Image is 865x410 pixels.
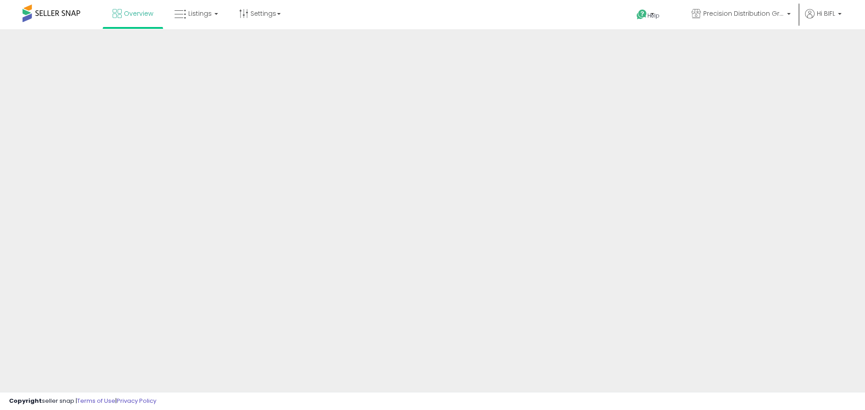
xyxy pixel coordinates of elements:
[188,9,212,18] span: Listings
[703,9,784,18] span: Precision Distribution Group
[629,2,677,29] a: Help
[636,9,647,20] i: Get Help
[817,9,835,18] span: Hi BIFL
[124,9,153,18] span: Overview
[117,396,156,405] a: Privacy Policy
[647,12,660,19] span: Help
[9,396,42,405] strong: Copyright
[805,9,842,29] a: Hi BIFL
[77,396,115,405] a: Terms of Use
[9,397,156,405] div: seller snap | |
